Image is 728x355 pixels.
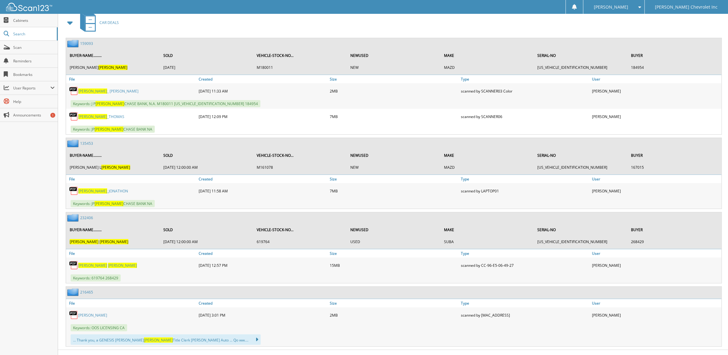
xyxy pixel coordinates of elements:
[328,85,459,97] div: 2MB
[628,62,721,73] td: 184954
[347,62,440,73] td: NEW
[197,75,328,83] a: Created
[628,49,721,62] th: BUYER
[66,299,197,307] a: File
[590,85,722,97] div: [PERSON_NAME]
[459,185,590,197] div: scanned by LAPTOP01
[347,223,440,236] th: NEWUSED
[328,309,459,321] div: 2MB
[80,215,93,220] a: 232406
[590,299,722,307] a: User
[441,162,534,172] td: MAZD
[99,65,127,70] span: [PERSON_NAME]
[628,162,721,172] td: 167015
[254,62,347,73] td: M180011
[67,40,80,47] img: folder2.png
[590,175,722,183] a: User
[95,127,123,132] span: [PERSON_NAME]
[99,20,119,25] span: CAR DEALS
[78,114,124,119] a: [PERSON_NAME]_THOMAS
[80,141,93,146] a: 135453
[71,334,261,345] div: ... Thank you, a GENESIS [PERSON_NAME] Title Clerk [PERSON_NAME] Auto ... Qo ww....
[347,162,440,172] td: NEW
[628,237,721,247] td: 268429
[347,49,440,62] th: NEWUSED
[71,126,155,133] span: Keywords: JP CHASE BANK NA
[197,249,328,258] a: Created
[67,162,160,172] td: [PERSON_NAME] L
[347,237,440,247] td: USED
[13,31,54,37] span: Search
[13,18,55,23] span: Cabinets
[50,113,55,118] div: 1
[535,149,628,162] th: SERIAL-NO
[66,75,197,83] a: File
[197,309,328,321] div: [DATE] 3:01 PM
[78,263,107,268] span: [PERSON_NAME]
[69,112,78,121] img: PDF.png
[197,299,328,307] a: Created
[328,259,459,271] div: 15MB
[459,309,590,321] div: scanned by [MAC_ADDRESS]
[71,324,127,331] span: Keywords: OOS LICENSING CA
[459,249,590,258] a: Type
[80,41,93,46] a: 159093
[80,290,93,295] a: 216465
[69,186,78,195] img: PDF.png
[6,3,52,11] img: scan123-logo-white.svg
[78,89,138,94] a: [PERSON_NAME]_ [PERSON_NAME]
[590,185,722,197] div: [PERSON_NAME]
[160,149,253,162] th: SOLD
[459,175,590,183] a: Type
[95,201,123,206] span: [PERSON_NAME]
[535,237,628,247] td: [US_VEHICLE_IDENTIFICATION_NUMBER]
[67,62,160,73] td: [PERSON_NAME]
[459,85,590,97] div: scanned by SCANNER03 Color
[535,162,628,172] td: [US_VEHICLE_IDENTIFICATION_NUMBER]
[67,223,160,236] th: BUYER-NAME.........
[66,175,197,183] a: File
[441,49,534,62] th: MAKE
[76,10,119,35] a: CAR DEALS
[254,162,347,172] td: M161078
[13,112,55,118] span: Announcements
[328,249,459,258] a: Size
[71,274,121,282] span: Keywords: 619764 268429
[108,263,137,268] span: [PERSON_NAME]
[535,62,628,73] td: [US_VEHICLE_IDENTIFICATION_NUMBER]
[590,110,722,123] div: [PERSON_NAME]
[101,165,130,170] span: [PERSON_NAME]
[78,313,107,318] a: [PERSON_NAME]
[66,249,197,258] a: File
[590,249,722,258] a: User
[328,185,459,197] div: 7MB
[535,49,628,62] th: SERIAL-NO
[628,149,721,162] th: BUYER
[328,75,459,83] a: Size
[78,89,107,94] span: [PERSON_NAME]
[160,223,253,236] th: SOLD
[347,149,440,162] th: NEWUSED
[160,237,253,247] td: [DATE] 12:00:00 AM
[459,299,590,307] a: Type
[95,101,124,106] span: [PERSON_NAME]
[197,175,328,183] a: Created
[160,62,253,73] td: [DATE]
[197,185,328,197] div: [DATE] 11:58 AM
[13,45,55,50] span: Scan
[441,149,534,162] th: MAKE
[13,58,55,64] span: Reminders
[67,140,80,147] img: folder2.png
[197,259,328,271] div: [DATE] 12:57 PM
[590,309,722,321] div: [PERSON_NAME]
[69,261,78,270] img: PDF.png
[78,263,137,268] a: [PERSON_NAME] [PERSON_NAME]
[328,110,459,123] div: 7MB
[590,75,722,83] a: User
[78,114,107,119] span: [PERSON_NAME]
[78,188,128,194] a: [PERSON_NAME]_JONATHON
[78,188,107,194] span: [PERSON_NAME]
[71,100,260,107] span: Keywords: J P CHASE BANK, N.A. M180011 [US_VEHICLE_IDENTIFICATION_NUMBER] 184954
[99,239,128,244] span: [PERSON_NAME]
[655,5,718,9] span: [PERSON_NAME] Chevrolet Inc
